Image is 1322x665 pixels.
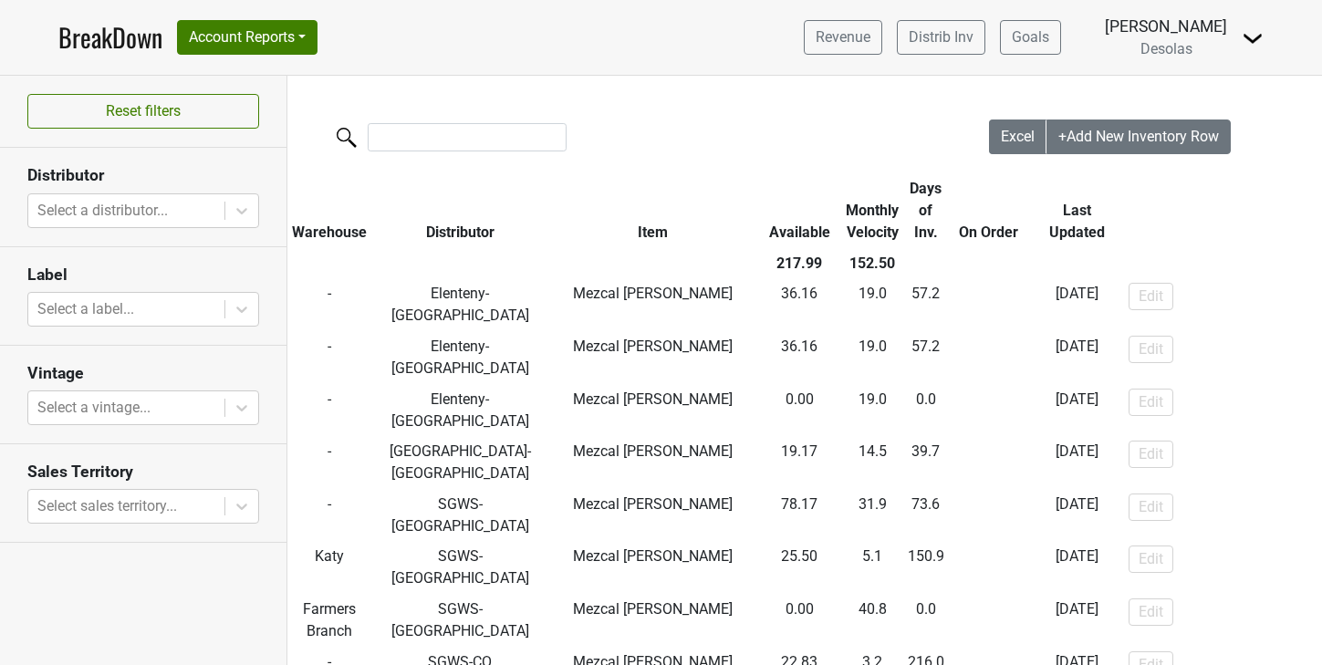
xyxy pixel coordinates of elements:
[1129,494,1173,521] button: Edit
[842,173,904,248] th: Monthly Velocity: activate to sort column ascending
[27,364,259,383] h3: Vintage
[757,279,841,332] td: 36.16
[573,442,733,460] span: Mezcal [PERSON_NAME]
[1129,336,1173,363] button: Edit
[757,331,841,384] td: 36.16
[757,384,841,437] td: 0.00
[371,542,549,595] td: SGWS-[GEOGRAPHIC_DATA]
[371,279,549,332] td: Elenteny-[GEOGRAPHIC_DATA]
[757,542,841,595] td: 25.50
[842,436,904,489] td: 14.5
[757,594,841,647] td: 0.00
[573,495,733,513] span: Mezcal [PERSON_NAME]
[1000,20,1061,55] a: Goals
[573,390,733,408] span: Mezcal [PERSON_NAME]
[1029,331,1124,384] td: [DATE]
[371,331,549,384] td: Elenteny-[GEOGRAPHIC_DATA]
[903,542,949,595] td: 150.9
[1029,542,1124,595] td: [DATE]
[757,173,841,248] th: Available: activate to sort column ascending
[1029,384,1124,437] td: [DATE]
[58,18,162,57] a: BreakDown
[949,594,1030,647] td: -
[949,279,1030,332] td: -
[573,547,733,565] span: Mezcal [PERSON_NAME]
[1046,119,1231,154] button: +Add New Inventory Row
[371,384,549,437] td: Elenteny-[GEOGRAPHIC_DATA]
[989,119,1047,154] button: Excel
[1029,489,1124,542] td: [DATE]
[842,594,904,647] td: 40.8
[1129,598,1173,626] button: Edit
[903,594,949,647] td: 0.0
[1029,279,1124,332] td: [DATE]
[903,384,949,437] td: 0.0
[949,436,1030,489] td: -
[949,384,1030,437] td: -
[903,436,949,489] td: 39.7
[1129,389,1173,416] button: Edit
[177,20,317,55] button: Account Reports
[1058,128,1219,145] span: +Add New Inventory Row
[27,462,259,482] h3: Sales Territory
[757,436,841,489] td: 19.17
[1029,173,1124,248] th: Last Updated: activate to sort column ascending
[1029,594,1124,647] td: [DATE]
[287,489,371,542] td: -
[804,20,882,55] a: Revenue
[1129,546,1173,573] button: Edit
[757,248,841,279] th: 217.99
[949,173,1030,248] th: On Order: activate to sort column ascending
[371,173,549,248] th: Distributor: activate to sort column ascending
[842,331,904,384] td: 19.0
[1129,283,1173,310] button: Edit
[1029,436,1124,489] td: [DATE]
[287,594,371,647] td: Farmers Branch
[573,600,733,618] span: Mezcal [PERSON_NAME]
[1129,441,1173,468] button: Edit
[287,173,371,248] th: Warehouse: activate to sort column ascending
[27,94,259,129] button: Reset filters
[949,542,1030,595] td: -
[903,331,949,384] td: 57.2
[1001,128,1035,145] span: Excel
[548,173,757,248] th: Item: activate to sort column ascending
[903,489,949,542] td: 73.6
[949,489,1030,542] td: -
[371,594,549,647] td: SGWS-[GEOGRAPHIC_DATA]
[842,542,904,595] td: 5.1
[842,248,904,279] th: 152.50
[287,331,371,384] td: -
[903,279,949,332] td: 57.2
[897,20,985,55] a: Distrib Inv
[573,338,733,355] span: Mezcal [PERSON_NAME]
[371,489,549,542] td: SGWS-[GEOGRAPHIC_DATA]
[27,166,259,185] h3: Distributor
[287,279,371,332] td: -
[1105,15,1227,38] div: [PERSON_NAME]
[287,542,371,595] td: Katy
[287,384,371,437] td: -
[842,489,904,542] td: 31.9
[371,436,549,489] td: [GEOGRAPHIC_DATA]-[GEOGRAPHIC_DATA]
[1140,40,1192,57] span: Desolas
[573,285,733,302] span: Mezcal [PERSON_NAME]
[27,265,259,285] h3: Label
[757,489,841,542] td: 78.17
[1242,27,1264,49] img: Dropdown Menu
[903,173,949,248] th: Days of Inv.: activate to sort column ascending
[842,279,904,332] td: 19.0
[949,331,1030,384] td: -
[842,384,904,437] td: 19.0
[287,436,371,489] td: -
